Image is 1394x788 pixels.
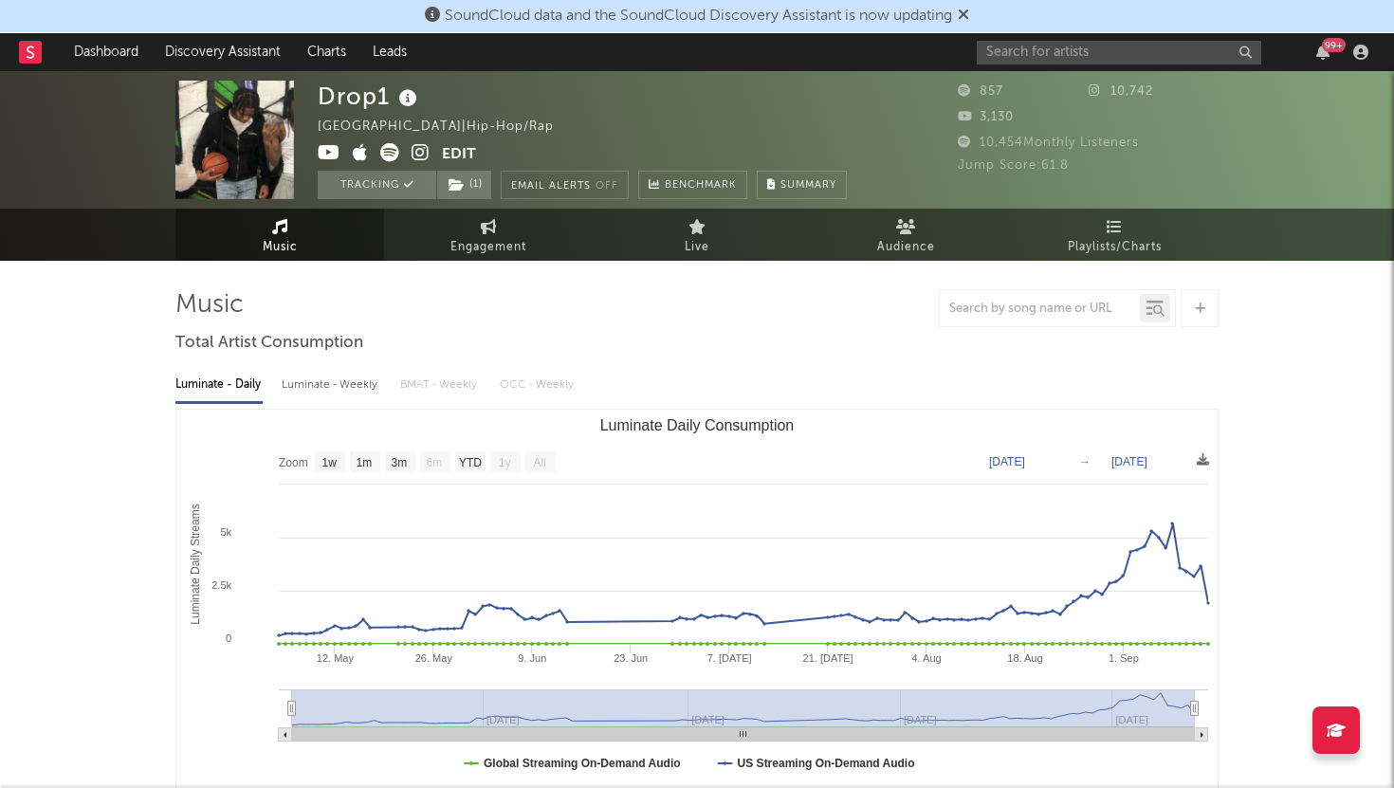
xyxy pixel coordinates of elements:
[707,652,752,664] text: 7. [DATE]
[940,302,1140,317] input: Search by song name or URL
[596,181,618,192] em: Off
[958,111,1014,123] span: 3,130
[211,579,231,591] text: 2.5k
[175,369,263,401] div: Luminate - Daily
[436,171,492,199] span: ( 1 )
[665,174,737,197] span: Benchmark
[318,171,436,199] button: Tracking
[437,171,491,199] button: (1)
[600,417,795,433] text: Luminate Daily Consumption
[318,81,422,112] div: Drop1
[614,652,648,664] text: 23. Jun
[263,236,298,259] span: Music
[958,137,1139,149] span: 10,454 Monthly Listeners
[1111,455,1147,468] text: [DATE]
[780,180,836,191] span: Summary
[384,209,593,261] a: Engagement
[738,757,915,770] text: US Streaming On-Demand Audio
[189,504,202,624] text: Luminate Daily Streams
[318,116,576,138] div: [GEOGRAPHIC_DATA] | Hip-Hop/Rap
[958,85,1003,98] span: 857
[357,456,373,469] text: 1m
[877,236,935,259] span: Audience
[958,159,1069,172] span: Jump Score: 61.8
[533,456,545,469] text: All
[427,456,443,469] text: 6m
[226,632,231,644] text: 0
[803,652,853,664] text: 21. [DATE]
[175,332,363,355] span: Total Artist Consumption
[1089,85,1153,98] span: 10,742
[279,456,308,469] text: Zoom
[1109,652,1139,664] text: 1. Sep
[450,236,526,259] span: Engagement
[61,33,152,71] a: Dashboard
[757,171,847,199] button: Summary
[989,455,1025,468] text: [DATE]
[359,33,420,71] a: Leads
[392,456,408,469] text: 3m
[442,143,476,167] button: Edit
[977,41,1261,64] input: Search for artists
[801,209,1010,261] a: Audience
[1010,209,1219,261] a: Playlists/Charts
[322,456,338,469] text: 1w
[685,236,709,259] span: Live
[1322,38,1346,52] div: 99 +
[1316,45,1330,60] button: 99+
[593,209,801,261] a: Live
[1068,236,1162,259] span: Playlists/Charts
[499,456,511,469] text: 1y
[220,526,231,538] text: 5k
[282,369,381,401] div: Luminate - Weekly
[911,652,941,664] text: 4. Aug
[445,9,952,24] span: SoundCloud data and the SoundCloud Discovery Assistant is now updating
[501,171,629,199] button: Email AlertsOff
[459,456,482,469] text: YTD
[152,33,294,71] a: Discovery Assistant
[638,171,747,199] a: Benchmark
[1007,652,1042,664] text: 18. Aug
[294,33,359,71] a: Charts
[175,209,384,261] a: Music
[415,652,453,664] text: 26. May
[1079,455,1091,468] text: →
[518,652,546,664] text: 9. Jun
[484,757,681,770] text: Global Streaming On-Demand Audio
[317,652,355,664] text: 12. May
[958,9,969,24] span: Dismiss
